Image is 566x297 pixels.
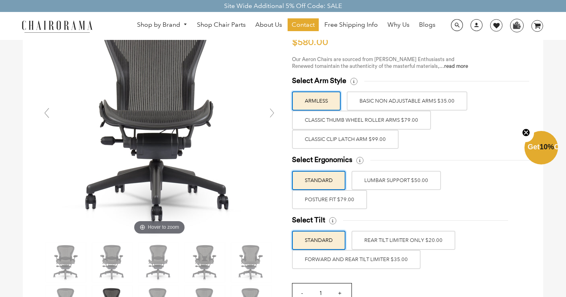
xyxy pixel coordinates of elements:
span: Why Us [387,21,409,29]
span: Contact [292,21,315,29]
button: Close teaser [518,124,534,142]
a: Herman Miller Classic Aeron Chair | Black | Size B (Renewed) - chairoramaHover to zoom [40,113,279,120]
label: STANDARD [292,231,346,250]
label: LUMBAR SUPPORT $50.00 [352,171,441,190]
label: POSTURE FIT $79.00 [292,190,367,209]
span: $580.00 [292,38,328,47]
a: Why Us [383,18,413,31]
span: Free Shipping Info [324,21,378,29]
span: Our Aeron Chairs are sourced from [PERSON_NAME] Enthusiasts and Renewed to [292,57,455,69]
img: Herman Miller Classic Aeron Chair | Black | Size B (Renewed) - chairorama [231,242,271,282]
nav: DesktopNavigation [131,18,442,33]
label: ARMLESS [292,91,341,111]
span: Select Ergonomics [292,155,352,164]
img: Herman Miller Classic Aeron Chair | Black | Size B (Renewed) - chairorama [92,242,132,282]
img: chairorama [17,19,97,33]
a: Shop by Brand [133,19,191,31]
label: Classic Thumb Wheel Roller Arms $79.00 [292,111,431,130]
span: Select Arm Style [292,76,346,85]
a: Contact [288,18,319,31]
span: maintain the authenticity of the masterful materials,... [320,63,468,69]
span: Get Off [528,143,564,151]
label: Classic Clip Latch Arm $99.00 [292,130,399,149]
a: Blogs [415,18,439,31]
span: Blogs [419,21,435,29]
img: WhatsApp_Image_2024-07-12_at_16.23.01.webp [510,19,523,31]
a: read more [444,63,468,69]
img: Herman Miller Classic Aeron Chair | Black | Size B (Renewed) - chairorama [139,242,179,282]
a: Shop Chair Parts [193,18,250,31]
span: Shop Chair Parts [197,21,246,29]
span: About Us [255,21,282,29]
label: STANDARD [292,171,346,190]
label: BASIC NON ADJUSTABLE ARMS $35.00 [347,91,467,111]
label: FORWARD AND REAR TILT LIMITER $35.00 [292,250,421,269]
a: About Us [251,18,286,31]
span: Select Tilt [292,216,325,225]
a: Free Shipping Info [320,18,382,31]
img: Herman Miller Classic Aeron Chair | Black | Size B (Renewed) - chairorama [185,242,225,282]
label: REAR TILT LIMITER ONLY $20.00 [352,231,455,250]
span: 10% [540,143,554,151]
img: Herman Miller Classic Aeron Chair | Black | Size B (Renewed) - chairorama [46,242,86,282]
div: Get10%OffClose teaser [524,132,558,165]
